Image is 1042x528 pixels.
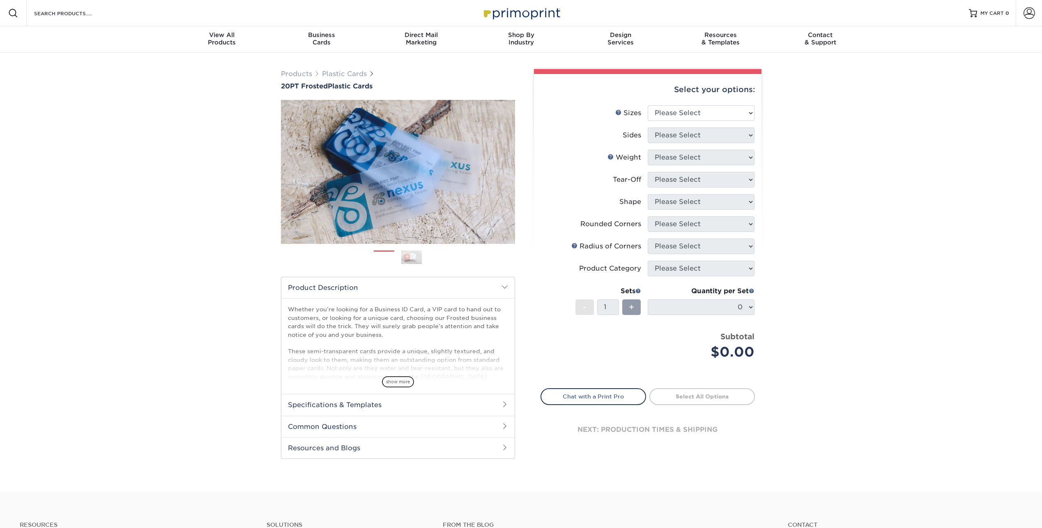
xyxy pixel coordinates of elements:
[281,82,328,90] span: 20PT Frosted
[629,301,634,313] span: +
[541,405,755,454] div: next: production times & shipping
[648,286,754,296] div: Quantity per Set
[281,82,515,90] a: 20PT FrostedPlastic Cards
[281,70,312,78] a: Products
[615,108,641,118] div: Sizes
[471,31,571,46] div: Industry
[654,342,754,362] div: $0.00
[619,197,641,207] div: Shape
[771,26,870,53] a: Contact& Support
[271,31,371,46] div: Cards
[271,26,371,53] a: BusinessCards
[382,376,414,387] span: show more
[720,332,754,341] strong: Subtotal
[281,91,515,253] img: 20PT Frosted 01
[281,416,515,437] h2: Common Questions
[172,31,272,46] div: Products
[1005,10,1009,16] span: 0
[579,264,641,273] div: Product Category
[671,31,771,39] span: Resources
[281,394,515,415] h2: Specifications & Templates
[571,31,671,46] div: Services
[172,31,272,39] span: View All
[288,305,508,490] p: Whether you’re looking for a Business ID Card, a VIP card to hand out to customers, or looking fo...
[281,82,515,90] h1: Plastic Cards
[571,26,671,53] a: DesignServices
[607,153,641,162] div: Weight
[541,388,646,405] a: Chat with a Print Pro
[980,10,1004,17] span: MY CART
[649,388,755,405] a: Select All Options
[671,26,771,53] a: Resources& Templates
[322,70,367,78] a: Plastic Cards
[281,437,515,459] h2: Resources and Blogs
[401,250,422,264] img: Plastic Cards 02
[374,248,394,268] img: Plastic Cards 01
[771,31,870,39] span: Contact
[580,219,641,229] div: Rounded Corners
[371,31,471,46] div: Marketing
[471,31,571,39] span: Shop By
[541,74,755,105] div: Select your options:
[480,4,562,22] img: Primoprint
[371,31,471,39] span: Direct Mail
[33,8,113,18] input: SEARCH PRODUCTS.....
[281,277,515,298] h2: Product Description
[271,31,371,39] span: Business
[371,26,471,53] a: Direct MailMarketing
[771,31,870,46] div: & Support
[671,31,771,46] div: & Templates
[583,301,587,313] span: -
[623,130,641,140] div: Sides
[172,26,272,53] a: View AllProducts
[575,286,641,296] div: Sets
[571,241,641,251] div: Radius of Corners
[571,31,671,39] span: Design
[471,26,571,53] a: Shop ByIndustry
[613,175,641,185] div: Tear-Off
